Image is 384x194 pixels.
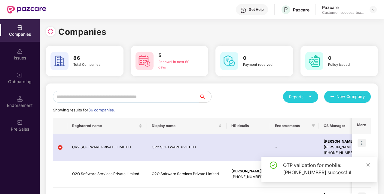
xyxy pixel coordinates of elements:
[337,94,365,100] span: New Company
[67,161,147,188] td: O2O Software Services Private Limited
[199,91,212,103] button: search
[67,134,147,161] td: CR2 SOFTWARE PRIVATE LIMITED
[220,52,238,70] img: svg+xml;base64,PHN2ZyB4bWxucz0iaHR0cDovL3d3dy53My5vcmcvMjAwMC9zdmciIHdpZHRoPSI2MCIgaGVpZ2h0PSI2MC...
[67,118,147,134] th: Registered name
[72,123,138,128] span: Registered name
[310,122,316,129] span: filter
[322,10,364,15] div: Customer_success_team_lead
[312,124,315,128] span: filter
[330,95,334,99] span: plus
[7,6,46,14] img: New Pazcare Logo
[147,161,227,188] td: O2O Software Services Private Limited
[270,162,277,169] span: check-circle
[73,54,111,62] h3: 86
[17,48,23,54] img: svg+xml;base64,PHN2ZyBpZD0iSXNzdWVzX2Rpc2FibGVkIiB4bWxucz0iaHR0cDovL3d3dy53My5vcmcvMjAwMC9zdmciIH...
[147,134,227,161] td: CR2 SOFTWARE PVT LTD
[17,96,23,102] img: svg+xml;base64,PHN2ZyB3aWR0aD0iMTQuNSIgaGVpZ2h0PSIxNC41IiB2aWV3Qm94PSIwIDAgMTYgMTYiIGZpbGw9Im5vbm...
[240,7,246,13] img: svg+xml;base64,PHN2ZyBpZD0iSGVscC0zMngzMiIgeG1sbnM9Imh0dHA6Ly93d3cudzMub3JnLzIwMDAvc3ZnIiB3aWR0aD...
[231,168,265,174] div: [PERSON_NAME]
[352,118,371,134] th: More
[136,52,154,70] img: svg+xml;base64,PHN2ZyB4bWxucz0iaHR0cDovL3d3dy53My5vcmcvMjAwMC9zdmciIHdpZHRoPSI2MCIgaGVpZ2h0PSI2MC...
[58,25,107,38] h1: Companies
[147,118,227,134] th: Display name
[227,118,270,134] th: HR details
[58,145,62,150] img: svg+xml;base64,PHN2ZyB4bWxucz0iaHR0cDovL3d3dy53My5vcmcvMjAwMC9zdmciIHdpZHRoPSIxMiIgaGVpZ2h0PSIxMi...
[308,95,312,99] span: caret-down
[283,162,370,176] div: OTP validation for mobile: [PHONE_NUMBER] successful
[152,123,217,128] span: Display name
[358,139,366,147] img: icon
[328,54,366,62] h3: 0
[158,52,196,59] h3: 5
[305,52,323,70] img: svg+xml;base64,PHN2ZyB4bWxucz0iaHR0cDovL3d3dy53My5vcmcvMjAwMC9zdmciIHdpZHRoPSI2MCIgaGVpZ2h0PSI2MC...
[289,94,312,100] div: Reports
[47,29,53,35] img: svg+xml;base64,PHN2ZyBpZD0iUmVsb2FkLTMyeDMyIiB4bWxucz0iaHR0cDovL3d3dy53My5vcmcvMjAwMC9zdmciIHdpZH...
[17,72,23,78] img: svg+xml;base64,PHN2ZyB3aWR0aD0iMjAiIGhlaWdodD0iMjAiIHZpZXdCb3g9IjAgMCAyMCAyMCIgZmlsbD0ibm9uZSIgeG...
[158,59,196,70] div: Renewal in next 60 days
[199,94,211,99] span: search
[231,174,265,180] div: [PHONE_NUMBER]
[17,25,23,31] img: svg+xml;base64,PHN2ZyBpZD0iQ29tcGFuaWVzIiB4bWxucz0iaHR0cDovL3d3dy53My5vcmcvMjAwMC9zdmciIHdpZHRoPS...
[73,62,111,68] div: Total Companies
[88,108,115,112] span: 86 companies.
[243,62,281,68] div: Payment received
[249,7,264,12] div: Get Help
[371,7,376,12] img: svg+xml;base64,PHN2ZyBpZD0iRHJvcGRvd24tMzJ4MzIiIHhtbG5zPSJodHRwOi8vd3d3LnczLm9yZy8yMDAwL3N2ZyIgd2...
[53,108,115,112] span: Showing results for
[17,120,23,126] img: svg+xml;base64,PHN2ZyB3aWR0aD0iMjAiIGhlaWdodD0iMjAiIHZpZXdCb3g9IjAgMCAyMCAyMCIgZmlsbD0ibm9uZSIgeG...
[50,52,69,70] img: svg+xml;base64,PHN2ZyB4bWxucz0iaHR0cDovL3d3dy53My5vcmcvMjAwMC9zdmciIHdpZHRoPSI2MCIgaGVpZ2h0PSI2MC...
[270,134,319,161] td: -
[275,123,309,128] span: Endorsements
[366,163,370,167] span: close
[243,54,281,62] h3: 0
[284,6,288,13] span: P
[293,7,309,13] div: Pazcare
[322,5,364,10] div: Pazcare
[328,62,366,68] div: Policy issued
[324,91,371,103] button: plusNew Company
